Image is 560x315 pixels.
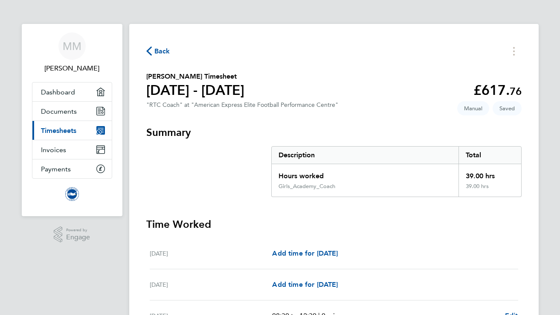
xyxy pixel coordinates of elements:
[32,121,112,140] a: Timesheets
[66,234,90,241] span: Engage
[66,227,90,234] span: Powered by
[32,63,112,74] span: Megan Mccready
[458,164,521,183] div: 39.00 hrs
[32,82,112,101] a: Dashboard
[146,101,338,109] div: "RTC Coach" at "American Express Elite Football Performance Centre"
[272,248,338,259] a: Add time for [DATE]
[41,127,76,135] span: Timesheets
[41,146,66,154] span: Invoices
[458,147,521,164] div: Total
[150,280,273,290] div: [DATE]
[63,41,81,52] span: MM
[154,46,170,56] span: Back
[473,82,522,98] app-decimal: £617.
[272,280,338,289] span: Add time for [DATE]
[510,85,522,97] span: 76
[272,164,459,183] div: Hours worked
[22,24,122,216] nav: Main navigation
[272,280,338,290] a: Add time for [DATE]
[32,32,112,74] a: MM[PERSON_NAME]
[32,159,112,178] a: Payments
[458,183,521,197] div: 39.00 hrs
[150,248,273,259] div: [DATE]
[272,249,338,257] span: Add time for [DATE]
[65,187,79,201] img: brightonandhovealbion-logo-retina.png
[271,146,522,197] div: Summary
[506,44,522,58] button: Timesheets Menu
[32,140,112,159] a: Invoices
[146,71,244,82] h2: [PERSON_NAME] Timesheet
[41,165,71,173] span: Payments
[279,183,335,190] div: Girls_Academy_Coach
[146,126,522,139] h3: Summary
[41,107,77,115] span: Documents
[272,147,459,164] div: Description
[41,88,75,96] span: Dashboard
[493,101,522,115] span: This timesheet is Saved.
[54,227,90,243] a: Powered byEngage
[32,187,112,201] a: Go to home page
[457,101,489,115] span: This timesheet was manually created.
[146,46,170,56] button: Back
[146,82,244,99] h1: [DATE] - [DATE]
[146,218,522,231] h3: Time Worked
[32,102,112,121] a: Documents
